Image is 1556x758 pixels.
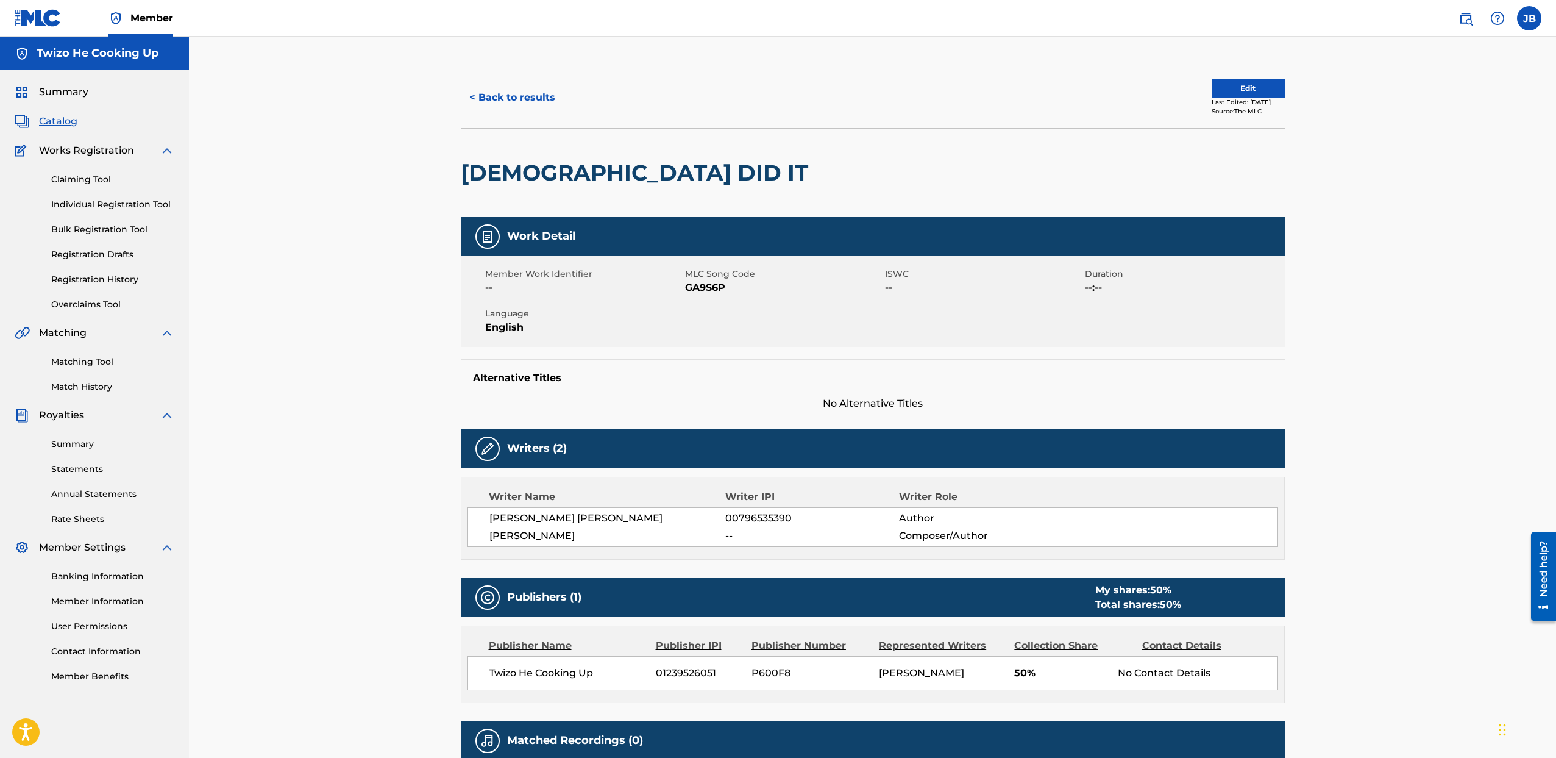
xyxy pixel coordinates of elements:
[15,408,29,423] img: Royalties
[899,529,1057,543] span: Composer/Author
[51,645,174,658] a: Contact Information
[39,408,84,423] span: Royalties
[1517,6,1541,30] div: User Menu
[507,442,567,456] h5: Writers (2)
[685,268,882,281] span: MLC Song Code
[51,438,174,451] a: Summary
[1085,281,1282,295] span: --:--
[1485,6,1510,30] div: Help
[489,529,726,543] span: [PERSON_NAME]
[51,595,174,608] a: Member Information
[51,463,174,476] a: Statements
[725,529,898,543] span: --
[480,229,495,244] img: Work Detail
[725,511,898,526] span: 00796535390
[130,11,173,25] span: Member
[160,408,174,423] img: expand
[1499,712,1506,748] div: Drag
[485,320,682,335] span: English
[39,540,126,555] span: Member Settings
[1085,268,1282,281] span: Duration
[51,248,174,261] a: Registration Drafts
[160,540,174,555] img: expand
[51,620,174,633] a: User Permissions
[39,326,87,340] span: Matching
[1118,666,1277,681] div: No Contact Details
[685,281,882,295] span: GA9S6P
[15,46,29,61] img: Accounts
[1212,79,1285,98] button: Edit
[1495,699,1556,758] iframe: Chat Widget
[1142,638,1260,653] div: Contact Details
[485,307,682,320] span: Language
[39,143,134,158] span: Works Registration
[1014,666,1109,681] span: 50%
[489,511,726,526] span: [PERSON_NAME] [PERSON_NAME]
[1458,11,1473,26] img: search
[15,114,29,129] img: Catalog
[480,590,495,605] img: Publishers
[15,9,62,27] img: MLC Logo
[51,513,174,526] a: Rate Sheets
[1150,584,1171,596] span: 50 %
[899,511,1057,526] span: Author
[473,372,1273,384] h5: Alternative Titles
[51,273,174,286] a: Registration History
[51,670,174,683] a: Member Benefits
[15,85,29,99] img: Summary
[480,442,495,456] img: Writers
[15,85,88,99] a: SummarySummary
[15,326,30,340] img: Matching
[751,638,870,653] div: Publisher Number
[15,143,30,158] img: Works Registration
[461,82,564,113] button: < Back to results
[51,198,174,211] a: Individual Registration Tool
[37,46,158,60] h5: Twizo He Cooking Up
[1095,583,1181,598] div: My shares:
[51,381,174,393] a: Match History
[160,326,174,340] img: expand
[51,488,174,501] a: Annual Statements
[1160,599,1181,610] span: 50 %
[51,356,174,368] a: Matching Tool
[461,396,1285,411] span: No Alternative Titles
[899,490,1057,504] div: Writer Role
[1522,527,1556,626] iframe: Resource Center
[885,281,1082,295] span: --
[1454,6,1478,30] a: Public Search
[751,666,870,681] span: P600F8
[489,638,647,653] div: Publisher Name
[51,298,174,311] a: Overclaims Tool
[489,490,726,504] div: Writer Name
[879,638,1005,653] div: Represented Writers
[879,667,964,679] span: [PERSON_NAME]
[51,223,174,236] a: Bulk Registration Tool
[656,666,742,681] span: 01239526051
[507,229,575,243] h5: Work Detail
[461,159,814,187] h2: [DEMOGRAPHIC_DATA] DID IT
[51,570,174,583] a: Banking Information
[39,85,88,99] span: Summary
[15,114,77,129] a: CatalogCatalog
[885,268,1082,281] span: ISWC
[108,11,123,26] img: Top Rightsholder
[507,590,581,604] h5: Publishers (1)
[51,173,174,186] a: Claiming Tool
[1490,11,1505,26] img: help
[725,490,899,504] div: Writer IPI
[1095,598,1181,612] div: Total shares:
[485,281,682,295] span: --
[489,666,647,681] span: Twizo He Cooking Up
[1014,638,1132,653] div: Collection Share
[1212,107,1285,116] div: Source: The MLC
[15,540,29,555] img: Member Settings
[507,734,643,748] h5: Matched Recordings (0)
[160,143,174,158] img: expand
[1212,98,1285,107] div: Last Edited: [DATE]
[656,638,742,653] div: Publisher IPI
[485,268,682,281] span: Member Work Identifier
[480,734,495,748] img: Matched Recordings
